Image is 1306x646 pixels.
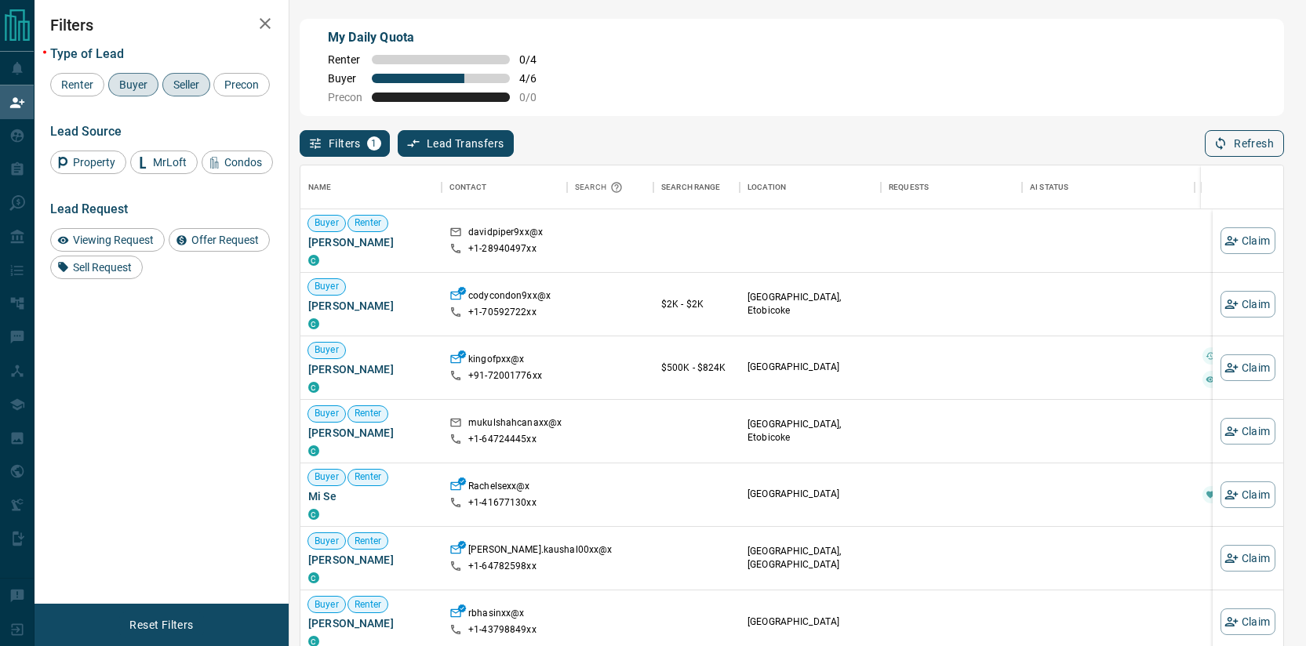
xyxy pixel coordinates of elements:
[1221,545,1275,572] button: Claim
[468,226,543,242] p: davidpiper9xx@x
[468,623,537,637] p: +1- 43798849xx
[1205,130,1284,157] button: Refresh
[308,598,345,612] span: Buyer
[308,535,345,548] span: Buyer
[1212,372,1280,386] span: High Interest
[219,78,264,91] span: Precon
[575,165,627,209] div: Search
[147,156,192,169] span: MrLoft
[468,306,537,319] p: +1- 70592722xx
[308,216,345,230] span: Buyer
[348,598,388,612] span: Renter
[114,78,153,91] span: Buyer
[740,165,881,209] div: Location
[449,165,486,209] div: Contact
[308,615,434,631] span: [PERSON_NAME]
[1221,291,1275,318] button: Claim
[169,228,270,252] div: Offer Request
[308,572,319,583] div: condos.ca
[50,73,104,96] div: Renter
[348,407,388,420] span: Renter
[348,470,388,484] span: Renter
[653,165,740,209] div: Search Range
[1212,488,1265,501] span: Favourite
[308,470,345,484] span: Buyer
[300,130,390,157] button: Filters1
[308,552,434,568] span: [PERSON_NAME]
[328,91,362,103] span: Precon
[1221,418,1275,445] button: Claim
[1030,165,1068,209] div: AI Status
[748,361,873,374] p: [GEOGRAPHIC_DATA]
[519,91,554,103] span: 0 / 0
[369,138,380,149] span: 1
[398,130,515,157] button: Lead Transfers
[168,78,205,91] span: Seller
[661,361,732,375] p: $500K - $824K
[468,433,537,446] p: +1- 64724445xx
[468,543,612,560] p: [PERSON_NAME].kaushal00xx@x
[308,343,345,357] span: Buyer
[67,156,121,169] span: Property
[468,480,530,496] p: Rachelsexx@x
[50,46,124,61] span: Type of Lead
[308,318,319,329] div: condos.ca
[50,201,128,216] span: Lead Request
[468,242,537,256] p: +1- 28940497xx
[308,234,434,250] span: [PERSON_NAME]
[881,165,1022,209] div: Requests
[308,509,319,520] div: condos.ca
[328,53,362,66] span: Renter
[468,607,524,623] p: rbhasinxx@x
[50,151,126,174] div: Property
[889,165,929,209] div: Requests
[468,416,562,433] p: mukulshahcanaxx@x
[308,407,345,420] span: Buyer
[186,234,264,246] span: Offer Request
[348,535,388,548] span: Renter
[308,445,319,456] div: condos.ca
[308,488,434,504] span: Mi Se
[308,298,434,314] span: [PERSON_NAME]
[308,255,319,266] div: condos.ca
[213,73,270,96] div: Precon
[50,124,122,139] span: Lead Source
[50,16,273,34] h2: Filters
[1221,481,1275,508] button: Claim
[119,612,203,638] button: Reset Filters
[442,165,567,209] div: Contact
[1221,608,1275,635] button: Claim
[661,297,732,311] p: $2K - $2K
[308,280,345,293] span: Buyer
[468,369,542,383] p: +91- 72001776xx
[748,545,873,572] p: [GEOGRAPHIC_DATA], [GEOGRAPHIC_DATA]
[300,165,442,209] div: Name
[468,289,551,306] p: codycondon9xx@x
[67,261,137,274] span: Sell Request
[1221,354,1275,381] button: Claim
[748,291,873,318] p: [GEOGRAPHIC_DATA], Etobicoke
[328,72,362,85] span: Buyer
[56,78,99,91] span: Renter
[219,156,267,169] span: Condos
[308,425,434,441] span: [PERSON_NAME]
[308,361,434,377] span: [PERSON_NAME]
[130,151,198,174] div: MrLoft
[67,234,159,246] span: Viewing Request
[468,353,524,369] p: kingofpxx@x
[348,216,388,230] span: Renter
[328,28,554,47] p: My Daily Quota
[162,73,210,96] div: Seller
[661,165,721,209] div: Search Range
[202,151,273,174] div: Condos
[108,73,158,96] div: Buyer
[468,496,537,510] p: +1- 41677130xx
[748,165,786,209] div: Location
[1212,349,1275,362] span: Back to Site
[519,72,554,85] span: 4 / 6
[519,53,554,66] span: 0 / 4
[1022,165,1195,209] div: AI Status
[748,615,873,629] p: [GEOGRAPHIC_DATA]
[50,256,143,279] div: Sell Request
[748,488,873,501] p: [GEOGRAPHIC_DATA]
